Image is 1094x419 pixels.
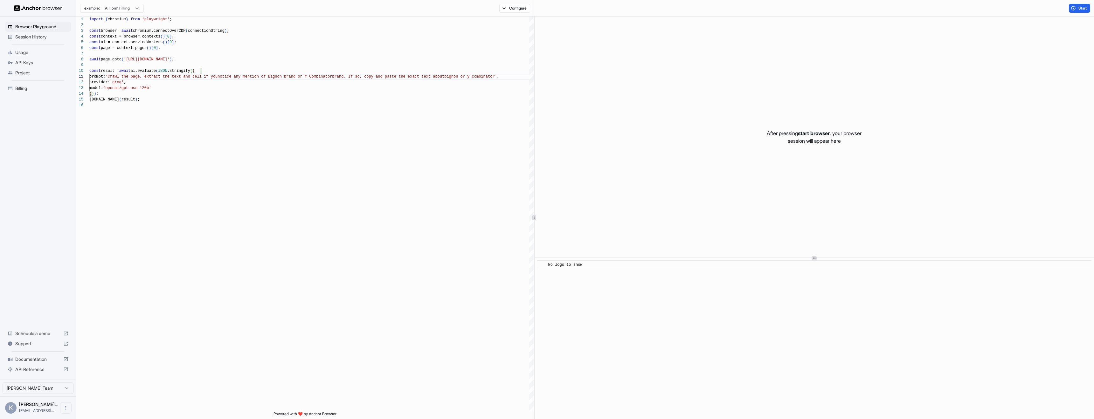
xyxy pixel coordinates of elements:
div: 1 [76,17,83,22]
span: '[URL][DOMAIN_NAME]' [124,57,170,62]
span: ] [170,34,172,39]
span: notice any mention of Bignon brand or Y Combinator [218,74,332,79]
span: [ [151,46,153,50]
span: ; [227,29,229,33]
button: Start [1069,4,1090,13]
span: result = [101,69,119,73]
span: Start [1078,6,1087,11]
span: ) [225,29,227,33]
span: Documentation [15,356,61,362]
span: { [105,17,107,22]
p: After pressing , your browser session will appear here [767,129,862,145]
span: [ [167,40,170,45]
span: 0 [154,46,156,50]
div: API Keys [5,58,71,68]
div: 5 [76,39,83,45]
span: [ [165,34,167,39]
span: ( [121,57,124,62]
span: 'Crawl the page, extract the text and tell if you [105,74,218,79]
span: , [124,80,126,85]
span: } [126,17,128,22]
span: start browser [798,130,830,136]
span: result [121,97,135,102]
span: ai.evaluate [131,69,156,73]
span: 0 [170,40,172,45]
span: provider: [89,80,110,85]
span: Session History [15,34,68,40]
button: Configure [499,4,530,13]
div: 8 [76,57,83,62]
div: 15 [76,97,83,102]
div: Documentation [5,354,71,364]
span: ( [163,40,165,45]
div: Browser Playground [5,22,71,32]
span: Billing [15,85,68,92]
span: ; [137,97,140,102]
div: 16 [76,102,83,108]
div: 12 [76,79,83,85]
span: .stringify [167,69,190,73]
div: Billing [5,83,71,93]
span: browser = [101,29,121,33]
span: ) [94,92,96,96]
span: ; [96,92,99,96]
span: example: [84,6,100,11]
div: 3 [76,28,83,34]
div: API Reference [5,364,71,374]
span: } [89,92,92,96]
span: Schedule a demo [15,330,61,337]
span: ( [160,34,163,39]
span: const [89,69,101,73]
span: const [89,29,101,33]
span: from [131,17,140,22]
span: Powered with ❤️ by Anchor Browser [273,411,336,419]
div: 14 [76,91,83,97]
span: [DOMAIN_NAME] [89,97,119,102]
span: ; [158,46,160,50]
span: ; [170,17,172,22]
span: page.goto [101,57,121,62]
span: chromium.connectOverCDP [133,29,186,33]
span: prompt: [89,74,105,79]
span: brand. If so, copy and paste the exact text about [332,74,444,79]
span: ] [156,46,158,50]
span: ( [156,69,158,73]
div: 4 [76,34,83,39]
span: Kristofer Moisan-Sellez [19,402,58,407]
span: ; [172,57,174,62]
div: Support [5,339,71,349]
span: Browser Playground [15,24,68,30]
span: , [497,74,499,79]
button: Open menu [60,402,72,414]
span: ( [190,69,192,73]
span: Support [15,340,61,347]
div: K [5,402,17,414]
span: context = browser.contexts [101,34,160,39]
div: Schedule a demo [5,328,71,339]
span: 0 [167,34,170,39]
span: ( [147,46,149,50]
span: const [89,34,101,39]
span: ( [119,97,121,102]
div: Project [5,68,71,78]
span: import [89,17,103,22]
span: ai = context.serviceWorkers [101,40,163,45]
span: k.sellez@gmail.com [19,408,54,413]
div: Usage [5,47,71,58]
span: JSON [158,69,167,73]
span: const [89,40,101,45]
div: 7 [76,51,83,57]
span: ​ [540,262,544,268]
span: await [89,57,101,62]
span: Usage [15,49,68,56]
span: ) [92,92,94,96]
span: 'groq' [110,80,124,85]
span: ) [163,34,165,39]
div: 9 [76,62,83,68]
span: model: [89,86,103,90]
div: Session History [5,32,71,42]
span: const [89,46,101,50]
img: Anchor Logo [14,5,62,11]
span: ( [185,29,188,33]
span: ) [170,57,172,62]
